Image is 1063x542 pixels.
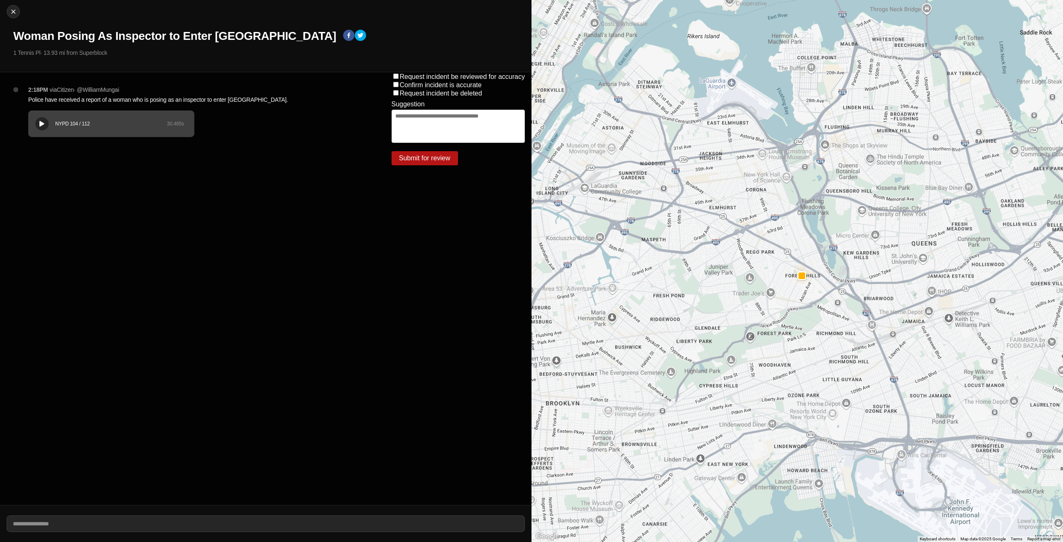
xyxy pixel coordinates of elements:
[13,49,525,57] p: 1 Tennis Pl · 13.93 mi from Superblock
[343,29,355,43] button: facebook
[392,151,458,165] button: Submit for review
[13,29,336,44] h1: Woman Posing As Inspector to Enter [GEOGRAPHIC_DATA]
[960,537,1006,541] span: Map data ©2025 Google
[28,96,358,104] p: Police have received a report of a woman who is posing as an inspector to enter [GEOGRAPHIC_DATA].
[167,120,184,127] div: 30.465 s
[55,120,167,127] div: NYPD 104 / 112
[28,86,48,94] p: 2:18PM
[7,5,20,18] button: cancel
[1011,537,1022,541] a: Terms (opens in new tab)
[355,29,366,43] button: twitter
[534,531,561,542] a: Open this area in Google Maps (opens a new window)
[9,7,17,16] img: cancel
[1027,537,1061,541] a: Report a map error
[400,90,482,97] label: Request incident be deleted
[920,536,955,542] button: Keyboard shortcuts
[400,81,482,88] label: Confirm incident is accurate
[534,531,561,542] img: Google
[400,73,525,80] label: Request incident be reviewed for accuracy
[50,86,119,94] p: via Citizen · @ WilliamMungai
[392,101,425,108] label: Suggestion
